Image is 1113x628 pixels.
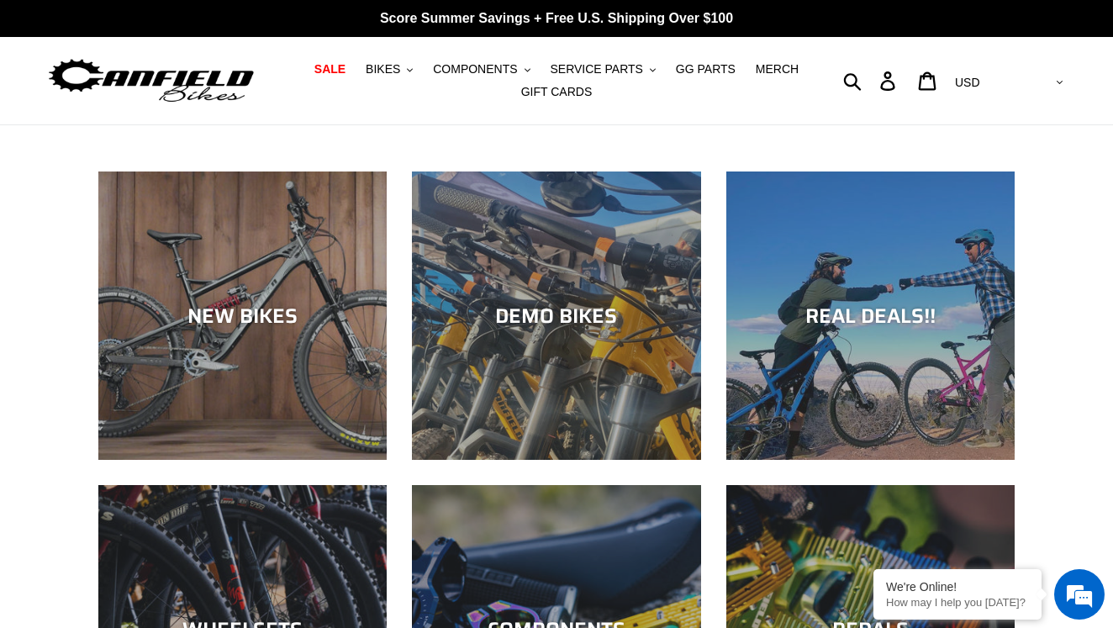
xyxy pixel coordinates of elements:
[747,58,807,81] a: MERCH
[433,62,517,77] span: COMPONENTS
[667,58,744,81] a: GG PARTS
[314,62,346,77] span: SALE
[513,81,601,103] a: GIFT CARDS
[366,62,400,77] span: BIKES
[756,62,799,77] span: MERCH
[412,172,700,460] a: DEMO BIKES
[676,62,736,77] span: GG PARTS
[726,303,1015,328] div: REAL DEALS!!
[425,58,538,81] button: COMPONENTS
[886,580,1029,594] div: We're Online!
[886,596,1029,609] p: How may I help you today?
[46,55,256,108] img: Canfield Bikes
[98,172,387,460] a: NEW BIKES
[98,303,387,328] div: NEW BIKES
[521,85,593,99] span: GIFT CARDS
[541,58,663,81] button: SERVICE PARTS
[726,172,1015,460] a: REAL DEALS!!
[550,62,642,77] span: SERVICE PARTS
[357,58,421,81] button: BIKES
[412,303,700,328] div: DEMO BIKES
[306,58,354,81] a: SALE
